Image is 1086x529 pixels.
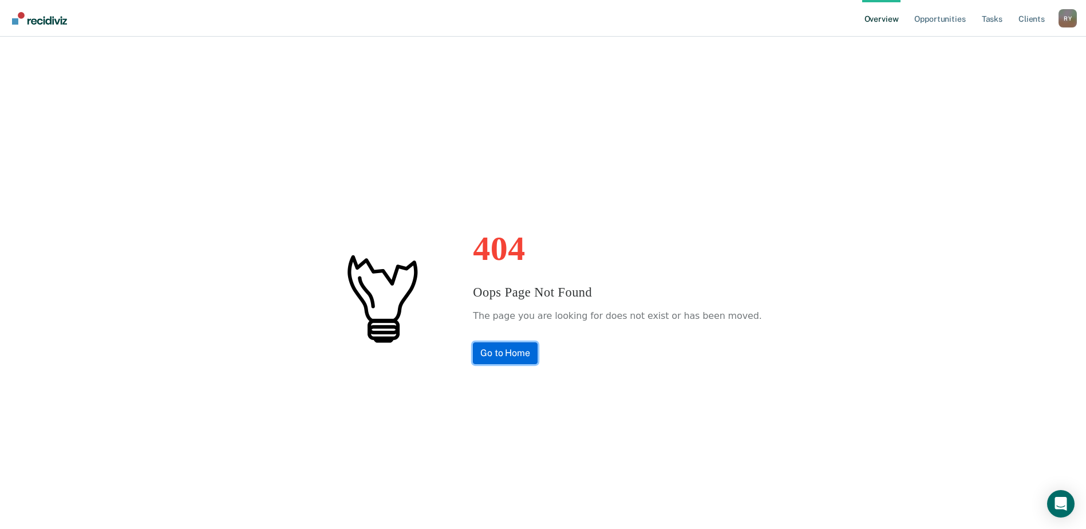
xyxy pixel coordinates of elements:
a: Go to Home [473,342,538,364]
button: Profile dropdown button [1059,9,1077,27]
img: Recidiviz [12,12,67,25]
h1: 404 [473,231,761,266]
p: The page you are looking for does not exist or has been moved. [473,307,761,325]
img: # [324,240,439,355]
div: Open Intercom Messenger [1047,490,1075,518]
div: R Y [1059,9,1077,27]
h3: Oops Page Not Found [473,283,761,302]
